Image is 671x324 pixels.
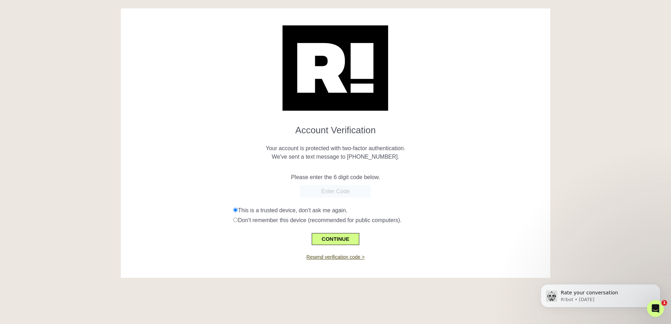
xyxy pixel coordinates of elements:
[300,185,371,198] input: Enter Code
[282,25,388,111] img: Retention.com
[126,136,545,161] p: Your account is protected with two-factor authentication. We've sent a text message to [PHONE_NUM...
[233,216,545,225] div: Don't remember this device (recommended for public computers).
[126,119,545,136] h1: Account Verification
[233,206,545,215] div: This is a trusted device, don't ask me again.
[312,233,359,245] button: CONTINUE
[661,300,667,306] span: 1
[647,300,664,317] iframe: Intercom live chat
[530,269,671,319] iframe: Intercom notifications message
[126,173,545,182] p: Please enter the 6 digit code below.
[306,254,365,260] a: Resend verification code >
